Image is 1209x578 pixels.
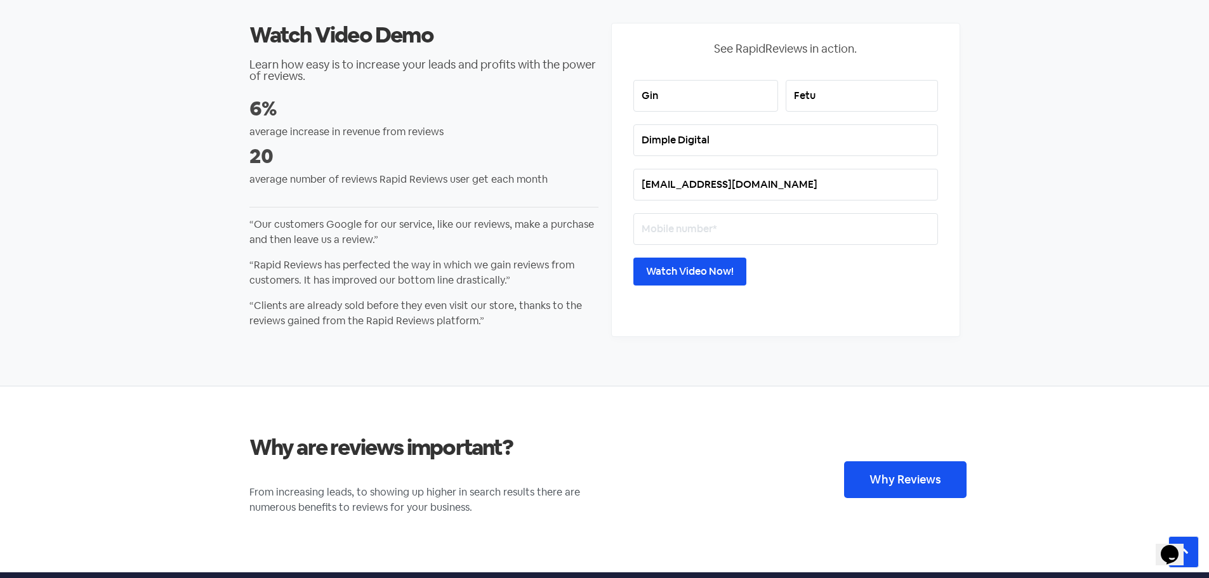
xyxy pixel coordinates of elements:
[249,59,598,82] h2: Learn how easy is to increase your leads and profits with the power of reviews.
[633,40,938,57] p: See RapidReviews in action.
[1156,527,1196,565] iframe: chat widget
[249,485,580,514] span: From increasing leads, to showing up higher in search results there are numerous benefits to revi...
[249,21,598,49] h2: Watch Video Demo
[633,80,778,112] input: First name*
[249,143,274,169] strong: 20
[633,213,938,245] input: Mobile number*
[249,217,598,247] p: “Our customers Google for our service, like our reviews, make a purchase and then leave us a revi...
[869,474,941,485] span: Why Reviews
[633,258,746,286] input: Watch Video Now!
[249,258,598,288] p: “Rapid Reviews has perfected the way in which we gain reviews from customers. It has improved our...
[249,124,598,140] p: average increase in revenue from reviews
[786,80,938,112] input: Last name*
[633,124,938,156] input: Business name*
[249,433,598,461] h2: Why are reviews important?
[249,95,277,121] strong: 6%
[633,169,938,200] input: Email address*
[249,172,598,187] p: average number of reviews Rapid Reviews user get each month
[249,298,598,329] p: “Clients are already sold before they even visit our store, thanks to the reviews gained from the...
[844,461,967,498] a: Why Reviews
